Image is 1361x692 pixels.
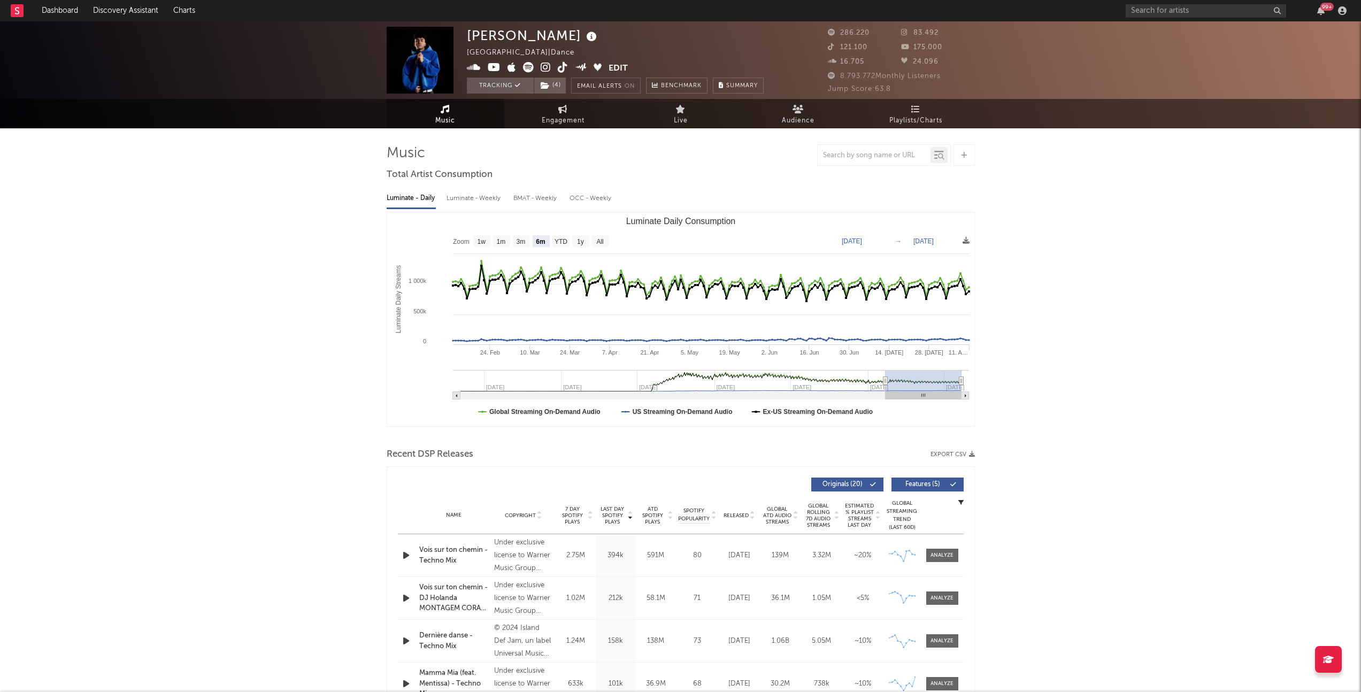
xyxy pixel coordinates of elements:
[948,349,967,356] text: 11. A…
[721,636,757,647] div: [DATE]
[639,550,673,561] div: 591M
[395,265,402,333] text: Luminate Daily Streams
[678,507,710,523] span: Spotify Popularity
[602,349,617,356] text: 7. Apr
[625,83,635,89] em: On
[945,384,964,390] text: [DATE]
[558,636,593,647] div: 1.24M
[489,408,601,416] text: Global Streaming On-Demand Audio
[719,349,740,356] text: 19. May
[713,78,764,94] button: Summary
[724,512,749,519] span: Released
[901,29,939,36] span: 83.492
[534,78,566,94] button: (4)
[763,550,798,561] div: 139M
[679,679,716,689] div: 68
[596,238,603,245] text: All
[419,631,489,651] a: Dernière danse - Techno Mix
[626,217,735,226] text: Luminate Daily Consumption
[845,679,881,689] div: ~ 10 %
[558,550,593,561] div: 2.75M
[1126,4,1286,18] input: Search for artists
[681,349,699,356] text: 5. May
[679,550,716,561] div: 80
[914,349,943,356] text: 28. [DATE]
[639,593,673,604] div: 58.1M
[857,99,975,128] a: Playlists/Charts
[640,349,659,356] text: 21. Apr
[804,503,833,528] span: Global Rolling 7D Audio Streams
[763,636,798,647] div: 1.06B
[726,83,758,89] span: Summary
[661,80,702,93] span: Benchmark
[931,451,975,458] button: Export CSV
[804,550,840,561] div: 3.32M
[763,679,798,689] div: 30.2M
[496,238,505,245] text: 1m
[577,238,584,245] text: 1y
[1317,6,1325,15] button: 99+
[721,550,757,561] div: [DATE]
[828,86,891,93] span: Jump Score: 63.8
[818,481,867,488] span: Originals ( 20 )
[811,478,883,491] button: Originals(20)
[570,189,612,207] div: OCC - Weekly
[895,237,902,245] text: →
[558,593,593,604] div: 1.02M
[901,58,939,65] span: 24.096
[622,99,740,128] a: Live
[571,78,641,94] button: Email AlertsOn
[387,212,974,426] svg: Luminate Daily Consumption
[632,408,732,416] text: US Streaming On-Demand Audio
[387,99,504,128] a: Music
[782,114,814,127] span: Audience
[828,58,864,65] span: 16.705
[639,636,673,647] div: 138M
[480,349,499,356] text: 24. Feb
[721,593,757,604] div: [DATE]
[804,636,840,647] div: 5.05M
[477,238,486,245] text: 1w
[828,44,867,51] span: 121.100
[559,349,580,356] text: 24. Mar
[799,349,819,356] text: 16. Jun
[554,238,567,245] text: YTD
[804,679,840,689] div: 738k
[419,545,489,566] a: Vois sur ton chemin - Techno Mix
[494,579,552,618] div: Under exclusive license to Warner Music Group Germany Holding GmbH, © 2023 [PERSON_NAME]
[419,511,489,519] div: Name
[886,499,918,532] div: Global Streaming Trend (Last 60D)
[845,550,881,561] div: ~ 20 %
[845,593,881,604] div: <5%
[435,114,455,127] span: Music
[679,636,716,647] div: 73
[467,47,587,59] div: [GEOGRAPHIC_DATA] | Dance
[536,238,545,245] text: 6m
[646,78,708,94] a: Benchmark
[598,550,633,561] div: 394k
[891,478,964,491] button: Features(5)
[387,448,473,461] span: Recent DSP Releases
[740,99,857,128] a: Audience
[828,73,941,80] span: 8.793.772 Monthly Listeners
[875,349,903,356] text: 14. [DATE]
[598,679,633,689] div: 101k
[419,582,489,614] a: Vois sur ton chemin - DJ Holanda MONTAGEM CORAL Remix
[913,237,934,245] text: [DATE]
[467,78,534,94] button: Tracking
[387,189,436,207] div: Luminate - Daily
[763,593,798,604] div: 36.1M
[505,512,536,519] span: Copyright
[422,338,426,344] text: 0
[840,349,859,356] text: 30. Jun
[408,278,426,284] text: 1 000k
[818,151,931,160] input: Search by song name or URL
[763,408,873,416] text: Ex-US Streaming On-Demand Audio
[542,114,585,127] span: Engagement
[889,114,942,127] span: Playlists/Charts
[898,481,948,488] span: Features ( 5 )
[679,593,716,604] div: 71
[639,506,667,525] span: ATD Spotify Plays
